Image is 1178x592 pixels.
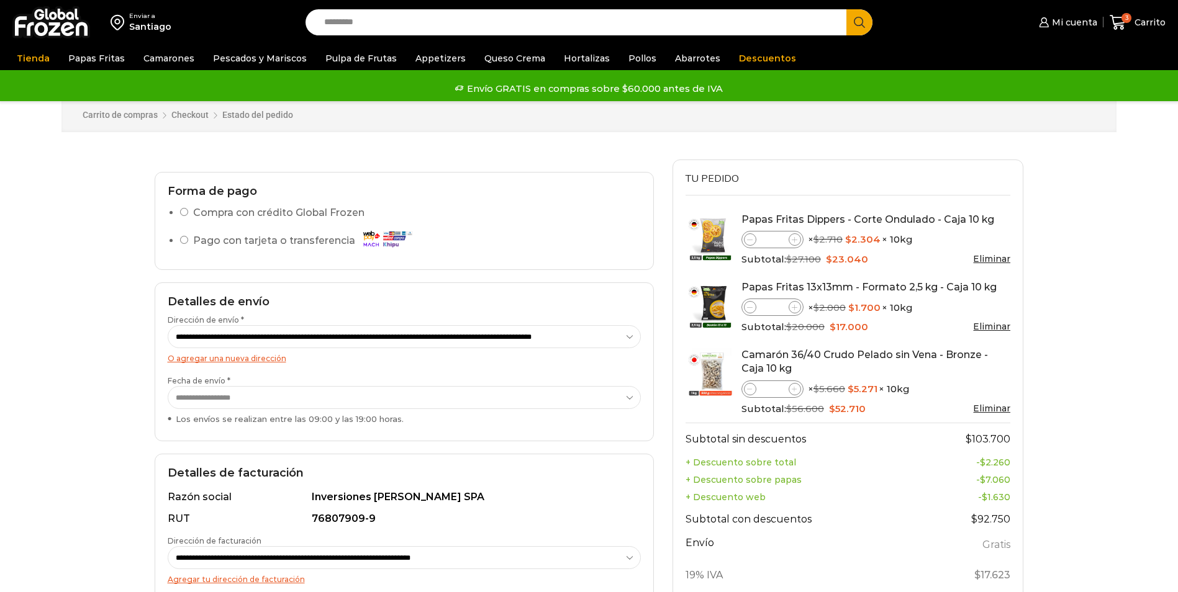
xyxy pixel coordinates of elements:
[686,471,920,488] th: + Descuento sobre papas
[786,321,825,333] bdi: 20.000
[974,569,981,581] span: $
[1121,13,1131,23] span: 3
[686,454,920,471] th: + Descuento sobre total
[168,315,641,348] label: Dirección de envío *
[319,47,403,70] a: Pulpa de Frutas
[826,253,868,265] bdi: 23.040
[980,474,1010,485] bdi: 7.060
[973,321,1010,332] a: Eliminar
[741,402,1011,416] div: Subtotal:
[848,383,854,395] span: $
[1131,16,1166,29] span: Carrito
[312,490,633,505] div: Inversiones [PERSON_NAME] SPA
[982,491,987,503] span: $
[686,506,920,534] th: Subtotal con descuentos
[686,534,920,562] th: Envío
[813,383,819,395] span: $
[786,253,821,265] bdi: 27.100
[168,295,641,309] h2: Detalles de envío
[830,321,836,333] span: $
[137,47,201,70] a: Camarones
[168,512,310,526] div: RUT
[786,403,792,415] span: $
[168,536,641,569] label: Dirección de facturación
[741,231,1011,248] div: × × 10kg
[1049,16,1097,29] span: Mi cuenta
[830,321,868,333] bdi: 17.000
[129,12,171,20] div: Enviar a
[756,232,789,247] input: Product quantity
[741,349,988,375] a: Camarón 36/40 Crudo Pelado sin Vena - Bronze - Caja 10 kg
[193,230,419,252] label: Pago con tarjeta o transferencia
[168,386,641,409] select: Fecha de envío * Los envíos se realizan entre las 09:00 y las 19:00 horas.
[741,320,1011,334] div: Subtotal:
[733,47,802,70] a: Descuentos
[741,380,1011,398] div: × × 10kg
[686,562,920,590] th: 19% IVA
[129,20,171,33] div: Santiago
[168,467,641,480] h2: Detalles de facturación
[829,403,866,415] bdi: 52.710
[845,233,881,245] bdi: 2.304
[193,204,365,222] label: Compra con crédito Global Frozen
[980,474,985,485] span: $
[920,454,1011,471] td: -
[848,383,877,395] bdi: 5.271
[558,47,616,70] a: Hortalizas
[920,488,1011,506] td: -
[786,403,824,415] bdi: 56.600
[686,423,920,454] th: Subtotal sin descuentos
[168,325,641,348] select: Dirección de envío *
[741,281,997,293] a: Papas Fritas 13x13mm - Formato 2,5 kg - Caja 10 kg
[312,512,633,526] div: 76807909-9
[966,433,1010,445] bdi: 103.700
[686,488,920,506] th: + Descuento web
[973,253,1010,264] a: Eliminar
[848,302,854,313] span: $
[971,513,977,525] span: $
[168,413,641,425] div: Los envíos se realizan entre las 09:00 y las 19:00 horas.
[966,433,972,445] span: $
[846,9,872,35] button: Search button
[168,546,641,569] select: Dirección de facturación
[826,253,832,265] span: $
[1036,10,1097,35] a: Mi cuenta
[478,47,551,70] a: Queso Crema
[741,253,1011,266] div: Subtotal:
[756,382,789,397] input: Product quantity
[786,253,792,265] span: $
[11,47,56,70] a: Tienda
[207,47,313,70] a: Pescados y Mariscos
[980,457,1010,468] bdi: 2.260
[168,575,305,584] a: Agregar tu dirección de facturación
[741,213,994,225] a: Papas Fritas Dippers - Corte Ondulado - Caja 10 kg
[83,109,158,122] a: Carrito de compras
[686,172,739,186] span: Tu pedido
[980,457,985,468] span: $
[168,375,641,425] label: Fecha de envío *
[982,536,1010,554] label: Gratis
[974,569,1010,581] span: 17.623
[971,513,1010,525] bdi: 92.750
[813,233,819,245] span: $
[669,47,727,70] a: Abarrotes
[168,490,310,505] div: Razón social
[741,298,1011,316] div: × × 10kg
[982,491,1010,503] bdi: 1.630
[829,403,835,415] span: $
[409,47,472,70] a: Appetizers
[111,12,129,33] img: address-field-icon.svg
[168,185,641,199] h2: Forma de pago
[168,354,286,363] a: O agregar una nueva dirección
[813,302,819,313] span: $
[359,228,415,249] img: Pago con tarjeta o transferencia
[848,302,881,313] bdi: 1.700
[756,300,789,315] input: Product quantity
[845,233,851,245] span: $
[62,47,131,70] a: Papas Fritas
[973,403,1010,414] a: Eliminar
[786,321,792,333] span: $
[813,233,843,245] bdi: 2.710
[622,47,663,70] a: Pollos
[813,383,845,395] bdi: 5.660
